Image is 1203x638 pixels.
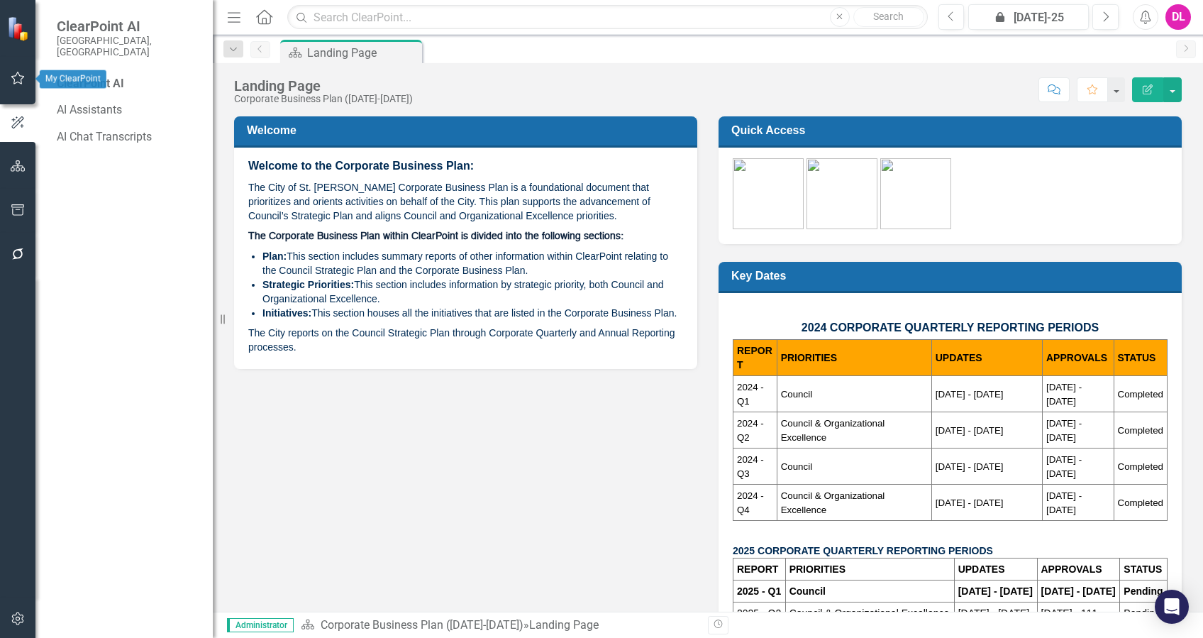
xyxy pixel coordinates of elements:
[781,389,812,400] span: Council
[785,559,954,581] th: PRIORITIES
[973,9,1084,26] div: [DATE]-25
[262,306,683,320] li: This section houses all the initiatives that are listed in the Corporate Business Plan.
[307,44,418,62] div: Landing Page
[958,585,1033,597] strong: [DATE] - [DATE]
[733,603,786,625] td: 2025 - Q2
[1120,559,1168,581] th: STATUS
[968,4,1089,30] button: [DATE]-25
[936,425,1004,436] span: [DATE] - [DATE]
[234,78,413,94] div: Landing Page
[262,251,287,262] strong: Plan:
[1165,4,1191,30] button: DL
[1046,382,1082,407] span: [DATE] - [DATE]
[7,16,32,41] img: ClearPoint Strategy
[954,559,1037,581] th: UPDATES
[853,7,924,27] button: Search
[737,585,781,597] strong: 2025 - Q1
[287,5,927,30] input: Search ClearPoint...
[262,307,311,319] strong: Initiatives:
[1118,425,1163,436] span: Completed
[1037,603,1120,625] td: [DATE] - 111
[248,231,623,241] span: The Corporate Business Plan within ClearPoint is divided into the following sections:
[737,418,764,443] span: 2024 - Q2
[936,389,1004,400] span: [DATE] - [DATE]
[806,158,877,229] img: Assignments.png
[1037,559,1120,581] th: APPROVALS
[248,327,675,353] span: The City reports on the Council Strategic Plan through Corporate Quarterly and Annual Reporting p...
[873,11,904,22] span: Search
[1041,585,1116,597] strong: [DATE] - [DATE]
[789,585,826,597] strong: Council
[247,123,689,137] h3: Welcome
[880,158,951,229] img: Training-green%20v2.png
[1042,340,1114,376] th: APPROVALS
[234,94,413,104] div: Corporate Business Plan ([DATE]-[DATE])
[781,461,812,472] span: Council
[781,418,885,443] span: Council & Organizational Excellence
[40,70,106,89] div: My ClearPoint
[262,249,683,277] li: This section includes summary reports of other information within ClearPoint relating to the Coun...
[737,382,764,407] span: 2024 - Q1
[733,559,786,581] th: REPORT
[57,35,199,58] small: [GEOGRAPHIC_DATA], [GEOGRAPHIC_DATA]
[733,545,993,556] strong: 2025 CORPORATE QUARTERLY REPORTING PERIODS
[301,617,697,634] div: »
[737,454,764,479] span: 2024 - Q3
[1118,461,1163,472] span: Completed
[1118,389,1163,400] span: Completed
[1155,590,1189,624] div: Open Intercom Messenger
[227,618,294,632] span: Administrator
[57,76,199,92] div: ClearPoint AI
[733,340,777,376] th: REPORT
[1046,418,1082,443] span: [DATE] - [DATE]
[57,129,199,145] a: AI Chat Transcripts
[954,603,1037,625] td: [DATE] - [DATE]
[321,618,523,632] a: Corporate Business Plan ([DATE]-[DATE])
[1118,497,1163,508] span: Completed
[936,497,1004,508] span: [DATE] - [DATE]
[351,279,355,290] strong: :
[733,158,804,229] img: CBP-green%20v2.png
[248,177,683,226] p: The City of St. [PERSON_NAME] Corporate Business Plan is a foundational document that prioritizes...
[777,340,931,376] th: PRIORITIES
[731,123,1174,137] h3: Quick Access
[1120,603,1168,625] td: Pending
[248,160,474,172] span: Welcome to the Corporate Business Plan:
[57,18,199,35] span: ClearPoint AI
[1124,585,1163,597] strong: Pending
[1046,490,1082,515] span: [DATE] - [DATE]
[931,340,1042,376] th: UPDATES
[262,279,351,290] strong: Strategic Priorities
[785,603,954,625] td: Council & Organizational Excellence
[57,102,199,119] a: AI Assistants
[731,269,1174,282] h3: Key Dates
[1114,340,1167,376] th: STATUS
[802,321,1099,334] span: 2024 CORPORATE QUARTERLY REPORTING PERIODS
[936,461,1004,472] span: [DATE] - [DATE]
[781,490,885,515] span: Council & Organizational Excellence
[1046,454,1082,479] span: [DATE] - [DATE]
[262,277,683,306] li: This section includes information by strategic priority, both Council and Organizational Excellence.
[529,618,599,632] div: Landing Page
[737,490,764,515] span: 2024 - Q4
